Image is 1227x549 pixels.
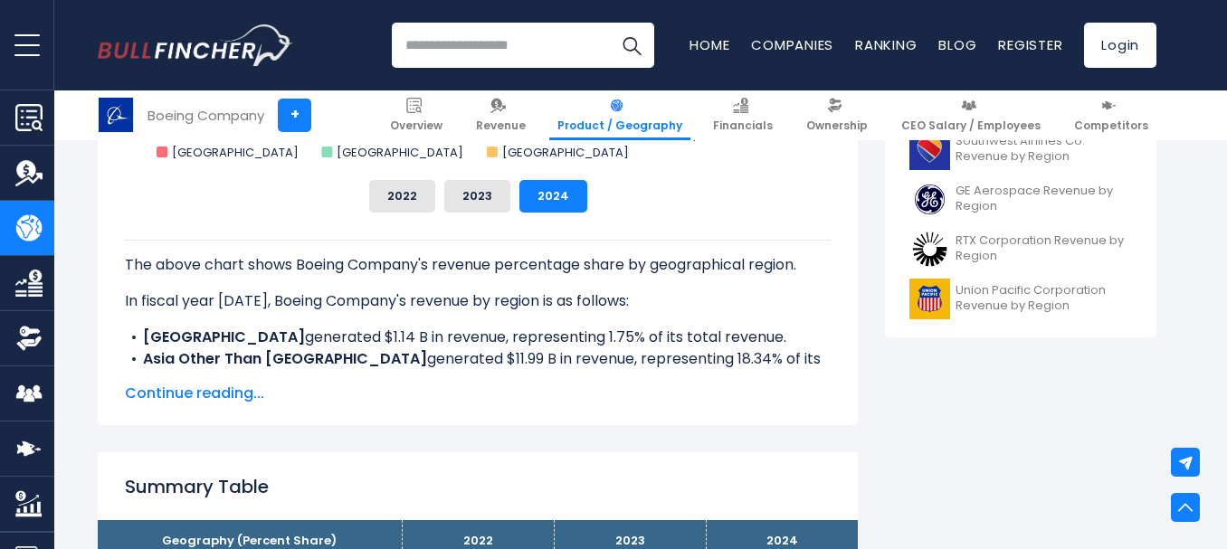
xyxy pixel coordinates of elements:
a: Overview [382,90,451,140]
a: GE Aerospace Revenue by Region [899,175,1143,224]
b: Asia Other Than [GEOGRAPHIC_DATA] [143,348,427,369]
h2: Summary Table [125,473,831,500]
b: [GEOGRAPHIC_DATA] [143,327,305,347]
button: Search [609,23,654,68]
a: Ownership [798,90,876,140]
img: Bullfincher logo [98,24,293,66]
span: Competitors [1074,118,1148,133]
li: generated $1.14 B in revenue, representing 1.75% of its total revenue. [125,327,831,348]
text: [GEOGRAPHIC_DATA] [337,144,463,161]
a: CEO Salary / Employees [893,90,1049,140]
img: UNP logo [909,279,950,319]
text: [GEOGRAPHIC_DATA] [502,144,629,161]
text: [GEOGRAPHIC_DATA] [172,144,299,161]
button: 2022 [369,180,435,213]
span: GE Aerospace Revenue by Region [956,184,1132,214]
a: Blog [938,35,976,54]
a: Union Pacific Corporation Revenue by Region [899,274,1143,324]
span: Financials [713,118,773,133]
img: GE logo [909,179,950,220]
p: In fiscal year [DATE], Boeing Company's revenue by region is as follows: [125,290,831,312]
a: Go to homepage [98,24,292,66]
span: RTX Corporation Revenue by Region [956,233,1132,264]
span: Southwest Airlines Co. Revenue by Region [956,134,1132,165]
div: Boeing Company [147,105,264,126]
span: CEO Salary / Employees [901,118,1041,133]
a: Southwest Airlines Co. Revenue by Region [899,125,1143,175]
span: Revenue [476,118,526,133]
span: Overview [390,118,442,133]
a: Companies [751,35,833,54]
li: generated $11.99 B in revenue, representing 18.34% of its total revenue. [125,348,831,392]
a: Register [998,35,1062,54]
button: 2023 [444,180,510,213]
a: Competitors [1066,90,1156,140]
p: The above chart shows Boeing Company's revenue percentage share by geographical region. [125,254,831,276]
span: Union Pacific Corporation Revenue by Region [956,283,1132,314]
img: BA logo [99,98,133,132]
span: Continue reading... [125,383,831,404]
a: RTX Corporation Revenue by Region [899,224,1143,274]
a: Revenue [468,90,534,140]
a: Financials [705,90,781,140]
a: Login [1084,23,1156,68]
a: Product / Geography [549,90,690,140]
span: Ownership [806,118,868,133]
a: Home [690,35,729,54]
span: Product / Geography [557,118,682,133]
img: RTX logo [909,229,950,270]
button: 2024 [519,180,587,213]
img: LUV logo [909,129,950,170]
a: + [278,99,311,132]
img: Ownership [15,325,43,352]
a: Ranking [855,35,917,54]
